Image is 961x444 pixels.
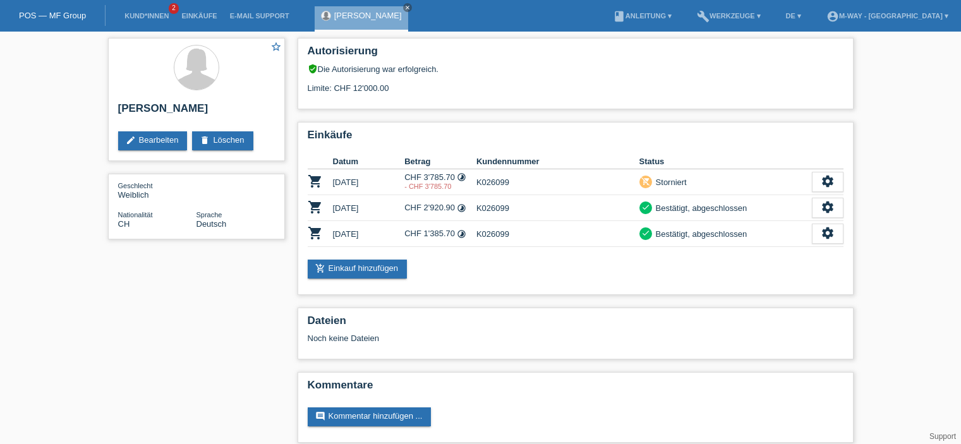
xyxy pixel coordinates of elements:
[820,12,955,20] a: account_circlem-way - [GEOGRAPHIC_DATA] ▾
[476,169,639,195] td: K026099
[821,174,835,188] i: settings
[118,12,175,20] a: Kund*innen
[641,177,650,186] i: remove_shopping_cart
[457,172,466,182] i: Fixe Raten (24 Raten)
[308,64,843,74] div: Die Autorisierung war erfolgreich.
[118,102,275,121] h2: [PERSON_NAME]
[639,154,812,169] th: Status
[821,200,835,214] i: settings
[118,219,130,229] span: Schweiz
[308,407,432,426] a: commentKommentar hinzufügen ...
[404,169,476,195] td: CHF 3'785.70
[691,12,767,20] a: buildWerkzeuge ▾
[308,74,843,93] div: Limite: CHF 12'000.00
[607,12,678,20] a: bookAnleitung ▾
[308,174,323,189] i: POSP00003617
[175,12,223,20] a: Einkäufe
[404,4,411,11] i: close
[308,129,843,148] h2: Einkäufe
[315,411,325,421] i: comment
[476,221,639,247] td: K026099
[224,12,296,20] a: E-Mail Support
[457,229,466,239] i: Fixe Raten (12 Raten)
[270,41,282,54] a: star_border
[333,221,405,247] td: [DATE]
[126,135,136,145] i: edit
[308,225,323,241] i: POSP00013699
[308,64,318,74] i: verified_user
[821,226,835,240] i: settings
[308,45,843,64] h2: Autorisierung
[308,315,843,333] h2: Dateien
[826,10,839,23] i: account_circle
[308,333,694,343] div: Noch keine Dateien
[652,176,687,189] div: Storniert
[780,12,807,20] a: DE ▾
[476,154,639,169] th: Kundennummer
[315,263,325,273] i: add_shopping_cart
[641,203,650,212] i: check
[196,211,222,219] span: Sprache
[308,260,408,279] a: add_shopping_cartEinkauf hinzufügen
[476,195,639,221] td: K026099
[613,10,626,23] i: book
[333,154,405,169] th: Datum
[200,135,210,145] i: delete
[333,169,405,195] td: [DATE]
[118,181,196,200] div: Weiblich
[697,10,710,23] i: build
[169,3,179,14] span: 2
[19,11,86,20] a: POS — MF Group
[641,229,650,237] i: check
[404,195,476,221] td: CHF 2'920.90
[929,432,956,441] a: Support
[457,203,466,213] i: Fixe Raten (12 Raten)
[118,182,153,189] span: Geschlecht
[308,379,843,398] h2: Kommentare
[270,41,282,52] i: star_border
[333,195,405,221] td: [DATE]
[404,183,476,190] div: 30.05.2024 / Retoure Bike
[404,221,476,247] td: CHF 1'385.70
[118,131,188,150] a: editBearbeiten
[192,131,253,150] a: deleteLöschen
[403,3,412,12] a: close
[308,200,323,215] i: POSP00012891
[334,11,402,20] a: [PERSON_NAME]
[404,154,476,169] th: Betrag
[652,227,747,241] div: Bestätigt, abgeschlossen
[118,211,153,219] span: Nationalität
[196,219,227,229] span: Deutsch
[652,201,747,215] div: Bestätigt, abgeschlossen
